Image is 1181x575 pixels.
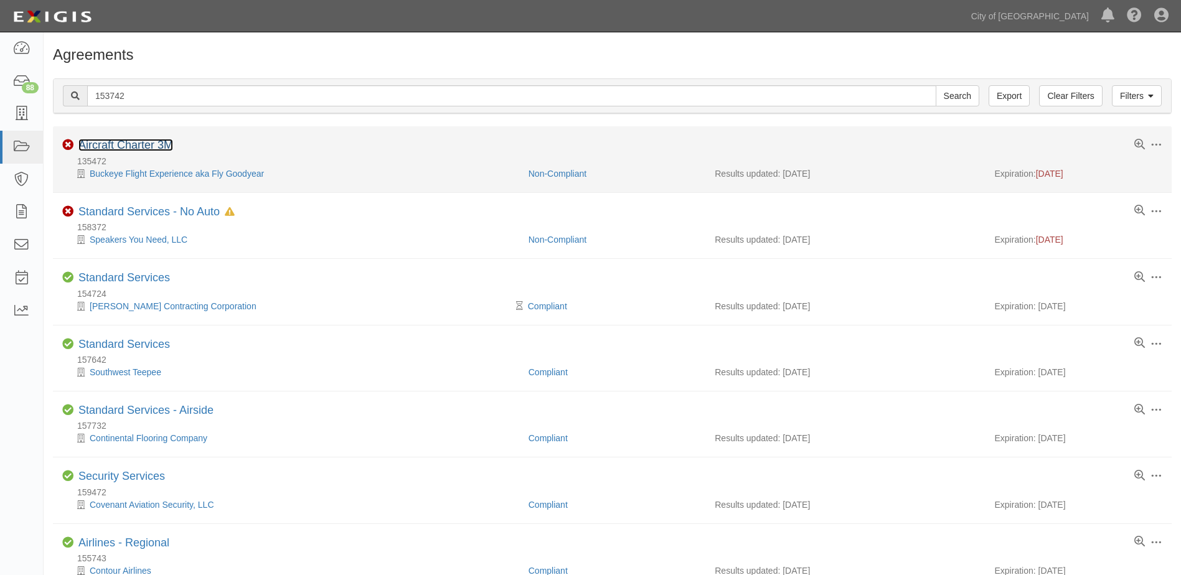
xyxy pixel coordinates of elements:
a: View results summary [1134,272,1145,283]
div: Standard Services [78,271,170,285]
a: Export [989,85,1030,106]
div: Continental Flooring Company [62,432,519,444]
a: Security Services [78,470,165,482]
a: View results summary [1134,470,1145,482]
div: 154724 [62,287,1172,300]
a: View results summary [1134,536,1145,548]
a: Filters [1112,85,1162,106]
div: Results updated: [DATE] [715,300,976,312]
div: 159472 [62,486,1172,498]
div: Results updated: [DATE] [715,167,976,180]
div: Standard Services - No Auto [78,205,235,219]
a: Aircraft Charter 3M [78,139,173,151]
div: Results updated: [DATE] [715,432,976,444]
i: Compliant [62,537,73,548]
div: Expiration: [DATE] [994,498,1162,511]
i: Non-Compliant [62,206,73,217]
a: Clear Filters [1039,85,1102,106]
a: Compliant [528,301,567,311]
a: [PERSON_NAME] Contracting Corporation [90,301,256,311]
a: Compliant [529,500,568,510]
div: Expiration: [994,233,1162,246]
div: Expiration: [DATE] [994,366,1162,378]
div: Covenant Aviation Security, LLC [62,498,519,511]
a: Standard Services - Airside [78,404,214,416]
i: In Default since 08/22/2025 [225,208,235,217]
a: Airlines - Regional [78,536,169,549]
span: [DATE] [1036,235,1063,245]
i: Compliant [62,339,73,350]
a: View results summary [1134,205,1145,217]
a: Covenant Aviation Security, LLC [90,500,214,510]
a: Speakers You Need, LLC [90,235,187,245]
div: 157642 [62,353,1172,366]
div: Aircraft Charter 3M [78,139,173,152]
div: 135472 [62,155,1172,167]
i: Help Center - Complianz [1127,9,1142,24]
a: Standard Services [78,338,170,350]
a: Continental Flooring Company [90,433,207,443]
a: View results summary [1134,139,1145,151]
div: 158372 [62,221,1172,233]
div: Expiration: [DATE] [994,432,1162,444]
input: Search [87,85,936,106]
img: logo-5460c22ac91f19d4615b14bd174203de0afe785f0fc80cf4dbbc73dc1793850b.png [9,6,95,28]
div: Results updated: [DATE] [715,233,976,246]
i: Compliant [62,272,73,283]
div: Southwest Teepee [62,366,519,378]
a: Non-Compliant [529,235,586,245]
input: Search [936,85,979,106]
div: 88 [22,82,39,93]
a: Buckeye Flight Experience aka Fly Goodyear [90,169,264,179]
div: Airlines - Regional [78,536,169,550]
div: Expiration: [994,167,1162,180]
div: Simpson Walker Contracting Corporation [62,300,519,312]
i: Compliant [62,470,73,482]
a: Compliant [529,433,568,443]
div: Expiration: [DATE] [994,300,1162,312]
div: Security Services [78,470,165,484]
div: Standard Services [78,338,170,352]
i: Pending Review [516,302,523,311]
div: Results updated: [DATE] [715,498,976,511]
div: 157732 [62,419,1172,432]
a: View results summary [1134,338,1145,349]
a: Standard Services [78,271,170,284]
i: Compliant [62,404,73,416]
div: Standard Services - Airside [78,404,214,418]
a: View results summary [1134,404,1145,416]
a: City of [GEOGRAPHIC_DATA] [965,4,1095,29]
span: [DATE] [1036,169,1063,179]
div: 155743 [62,552,1172,564]
h1: Agreements [53,47,1172,63]
div: Buckeye Flight Experience aka Fly Goodyear [62,167,519,180]
a: Southwest Teepee [90,367,161,377]
div: Speakers You Need, LLC [62,233,519,246]
div: Results updated: [DATE] [715,366,976,378]
i: Non-Compliant [62,139,73,151]
a: Non-Compliant [529,169,586,179]
a: Compliant [529,367,568,377]
a: Standard Services - No Auto [78,205,220,218]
